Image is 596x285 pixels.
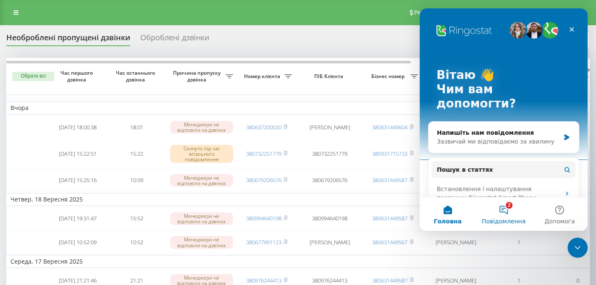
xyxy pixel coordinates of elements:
iframe: Intercom live chat [567,238,588,258]
div: Менеджери не відповіли на дзвінок [170,121,233,133]
td: [DATE] 10:52:09 [48,231,107,254]
td: 380732251779 [296,140,363,167]
td: [PERSON_NAME] [296,231,363,254]
iframe: Intercom live chat [420,8,588,231]
span: ПІБ Клієнта [303,73,356,80]
a: 380976244413 [246,277,281,284]
td: 1 [489,231,548,254]
td: 380679206576 [296,169,363,191]
td: [PERSON_NAME] [296,116,363,139]
td: 15:22 [107,140,166,167]
td: [DATE] 18:00:38 [48,116,107,139]
a: 380732251779 [246,150,281,157]
span: Реферальна програма [414,9,476,16]
div: Менеджери не відповіли на дзвінок [170,236,233,248]
div: Менеджери не відповіли на дзвінок [170,174,233,187]
a: 380631449587 [372,214,407,222]
a: 380994640198 [246,214,281,222]
a: 380631449587 [372,176,407,184]
a: 380679206576 [246,176,281,184]
span: Час останнього дзвінка [114,70,159,83]
td: 10:52 [107,231,166,254]
td: 18:01 [107,116,166,139]
td: [DATE] 15:25:16 [48,169,107,191]
td: 15:52 [107,207,166,230]
td: [DATE] 19:31:47 [48,207,107,230]
button: Обрати всі [12,72,54,81]
a: 380631449604 [372,123,407,131]
div: Менеджери не відповіли на дзвінок [170,212,233,225]
span: Бізнес номер [368,73,410,80]
a: 380931715733 [372,150,407,157]
span: Час першого дзвінка [55,70,100,83]
span: Причина пропуску дзвінка [170,70,226,83]
a: 380637200020 [246,123,281,131]
div: Необроблені пропущені дзвінки [6,33,130,46]
a: 380631449567 [372,238,407,246]
div: Скинуто під час вітального повідомлення [170,145,233,163]
a: 380677991123 [246,238,281,246]
td: [DATE] 15:22:51 [48,140,107,167]
td: [PERSON_NAME] [422,231,489,254]
td: 380994640198 [296,207,363,230]
div: Оброблені дзвінки [140,33,209,46]
td: 10:09 [107,169,166,191]
span: Номер клієнта [242,73,284,80]
a: 380631449587 [372,277,407,284]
